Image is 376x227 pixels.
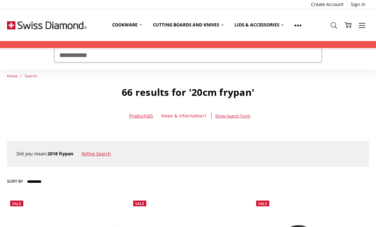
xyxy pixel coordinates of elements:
a: Lids & Accessories [229,18,289,32]
a: Show Search Form [215,112,250,119]
a: Home [7,73,18,79]
span: Sale [258,201,267,206]
a: Cookware [107,18,148,32]
span: Sale [135,201,144,206]
span: 1 [204,113,206,119]
label: Sort By [7,176,23,186]
span: Sale [12,201,21,206]
span: 65 [148,113,153,119]
a: News & Information1 [161,112,206,119]
a: Cutting boards and knives [148,18,229,32]
strong: 2018 frypan [47,151,73,157]
a: Refine Search [82,151,111,157]
div: Did you mean: [17,150,359,157]
a: Show All [289,18,307,32]
img: Free Shipping On Every Order [7,9,87,41]
h1: 66 results for '20cm frypan' [7,86,369,98]
a: Products65 [129,113,153,119]
a: Search [25,73,37,79]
